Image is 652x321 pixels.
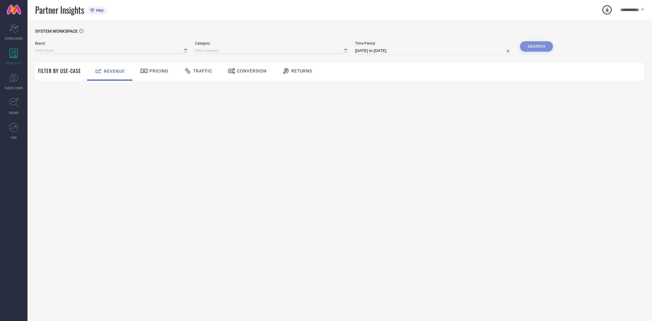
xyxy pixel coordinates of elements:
[355,47,512,54] input: Select time period
[149,68,168,73] span: Pricing
[5,86,23,90] span: SUGGESTIONS
[35,29,78,34] span: SYSTEM WORKSPACE
[35,4,84,16] span: Partner Insights
[291,68,312,73] span: Returns
[602,4,613,15] div: Open download list
[11,135,17,140] span: FWD
[104,69,125,74] span: Revenue
[35,47,187,54] input: Select brand
[9,110,19,115] span: TRENDS
[355,41,512,46] span: Time Period
[94,8,104,13] span: PRO
[237,68,267,73] span: Conversion
[195,47,347,54] input: Select category
[38,67,81,75] span: Filter By Use-Case
[6,61,22,65] span: WORKSPACE
[193,68,212,73] span: Traffic
[5,36,23,41] span: SCORECARDS
[35,41,187,46] span: Brand
[195,41,347,46] span: Category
